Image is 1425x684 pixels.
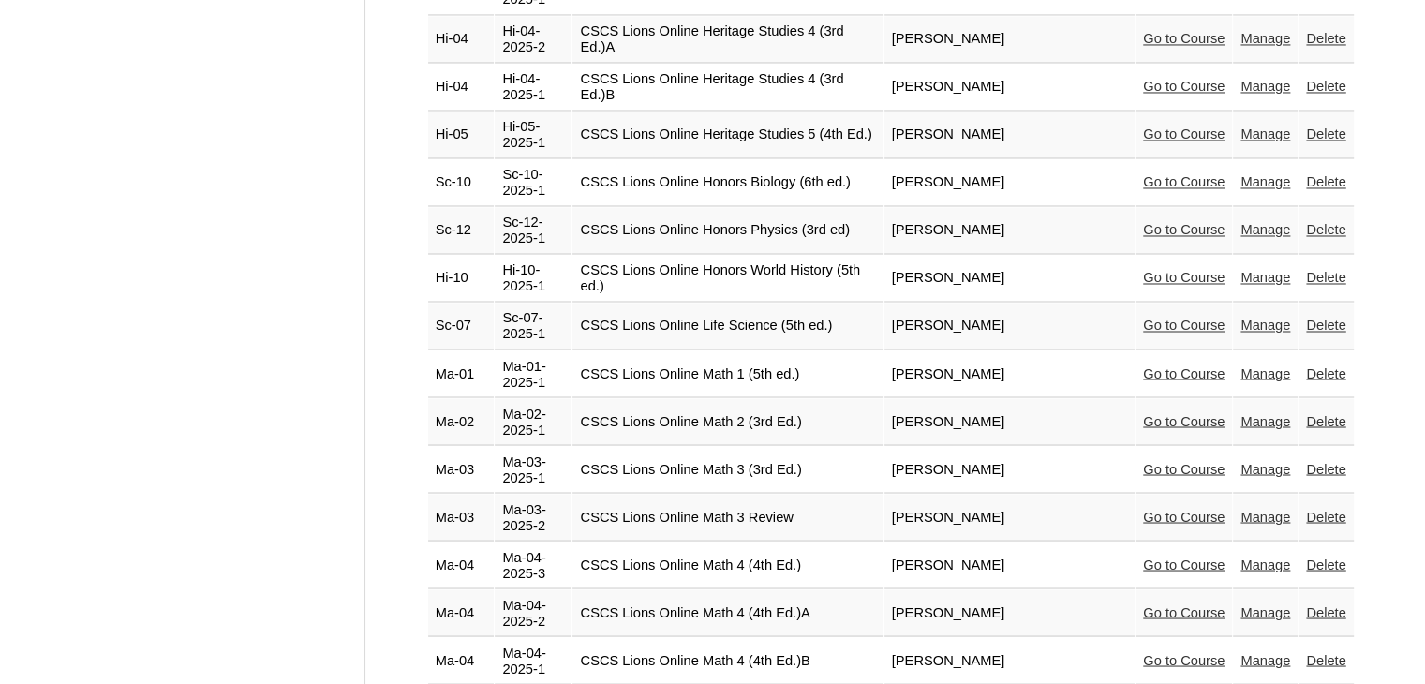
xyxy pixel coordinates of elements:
[884,16,1135,63] td: [PERSON_NAME]
[1143,318,1225,333] a: Go to Course
[428,303,495,349] td: Sc-07
[572,207,883,254] td: CSCS Lions Online Honors Physics (3rd ed)
[1240,79,1290,94] a: Manage
[884,303,1135,349] td: [PERSON_NAME]
[1143,557,1225,572] a: Go to Course
[884,112,1135,158] td: [PERSON_NAME]
[428,589,495,636] td: Ma-04
[572,494,883,541] td: CSCS Lions Online Math 3 Review
[1306,461,1345,476] a: Delete
[1240,318,1290,333] a: Manage
[495,446,571,493] td: Ma-03-2025-1
[1143,413,1225,428] a: Go to Course
[495,542,571,588] td: Ma-04-2025-3
[1240,174,1290,189] a: Manage
[1240,365,1290,380] a: Manage
[1143,652,1225,667] a: Go to Course
[428,637,495,684] td: Ma-04
[884,350,1135,397] td: [PERSON_NAME]
[1306,509,1345,524] a: Delete
[1240,126,1290,141] a: Manage
[884,542,1135,588] td: [PERSON_NAME]
[1240,270,1290,285] a: Manage
[884,255,1135,302] td: [PERSON_NAME]
[884,64,1135,111] td: [PERSON_NAME]
[884,446,1135,493] td: [PERSON_NAME]
[1143,509,1225,524] a: Go to Course
[1240,413,1290,428] a: Manage
[428,398,495,445] td: Ma-02
[572,303,883,349] td: CSCS Lions Online Life Science (5th ed.)
[1306,79,1345,94] a: Delete
[1306,557,1345,572] a: Delete
[428,16,495,63] td: Hi-04
[495,350,571,397] td: Ma-01-2025-1
[428,494,495,541] td: Ma-03
[428,159,495,206] td: Sc-10
[1306,318,1345,333] a: Delete
[572,16,883,63] td: CSCS Lions Online Heritage Studies 4 (3rd Ed.)A
[1306,270,1345,285] a: Delete
[1240,31,1290,46] a: Manage
[1143,604,1225,619] a: Go to Course
[1143,270,1225,285] a: Go to Course
[572,255,883,302] td: CSCS Lions Online Honors World History (5th ed.)
[495,16,571,63] td: Hi-04-2025-2
[1240,461,1290,476] a: Manage
[495,64,571,111] td: Hi-04-2025-1
[884,589,1135,636] td: [PERSON_NAME]
[1143,126,1225,141] a: Go to Course
[572,398,883,445] td: CSCS Lions Online Math 2 (3rd Ed.)
[1143,461,1225,476] a: Go to Course
[884,637,1135,684] td: [PERSON_NAME]
[428,64,495,111] td: Hi-04
[495,159,571,206] td: Sc-10-2025-1
[495,589,571,636] td: Ma-04-2025-2
[884,159,1135,206] td: [PERSON_NAME]
[428,542,495,588] td: Ma-04
[1306,652,1345,667] a: Delete
[572,542,883,588] td: CSCS Lions Online Math 4 (4th Ed.)
[1306,365,1345,380] a: Delete
[495,637,571,684] td: Ma-04-2025-1
[495,207,571,254] td: Sc-12-2025-1
[1240,222,1290,237] a: Manage
[572,159,883,206] td: CSCS Lions Online Honors Biology (6th ed.)
[1143,79,1225,94] a: Go to Course
[572,112,883,158] td: CSCS Lions Online Heritage Studies 5 (4th Ed.)
[572,64,883,111] td: CSCS Lions Online Heritage Studies 4 (3rd Ed.)B
[1306,413,1345,428] a: Delete
[572,446,883,493] td: CSCS Lions Online Math 3 (3rd Ed.)
[495,112,571,158] td: Hi-05-2025-1
[572,350,883,397] td: CSCS Lions Online Math 1 (5th ed.)
[1306,31,1345,46] a: Delete
[884,494,1135,541] td: [PERSON_NAME]
[1306,174,1345,189] a: Delete
[1143,31,1225,46] a: Go to Course
[495,494,571,541] td: Ma-03-2025-2
[1143,365,1225,380] a: Go to Course
[1240,509,1290,524] a: Manage
[1306,604,1345,619] a: Delete
[1143,174,1225,189] a: Go to Course
[495,398,571,445] td: Ma-02-2025-1
[428,255,495,302] td: Hi-10
[572,637,883,684] td: CSCS Lions Online Math 4 (4th Ed.)B
[428,446,495,493] td: Ma-03
[1240,604,1290,619] a: Manage
[495,303,571,349] td: Sc-07-2025-1
[1240,652,1290,667] a: Manage
[1143,222,1225,237] a: Go to Course
[1306,222,1345,237] a: Delete
[428,350,495,397] td: Ma-01
[572,589,883,636] td: CSCS Lions Online Math 4 (4th Ed.)A
[884,398,1135,445] td: [PERSON_NAME]
[428,112,495,158] td: Hi-05
[1240,557,1290,572] a: Manage
[884,207,1135,254] td: [PERSON_NAME]
[495,255,571,302] td: Hi-10-2025-1
[428,207,495,254] td: Sc-12
[1306,126,1345,141] a: Delete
